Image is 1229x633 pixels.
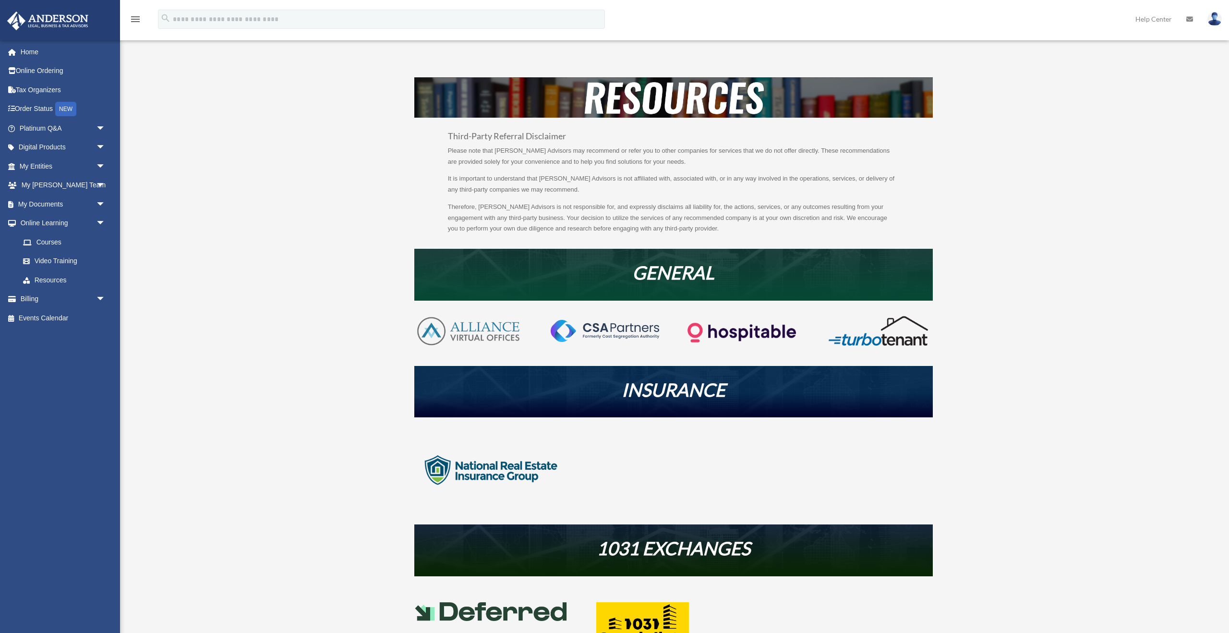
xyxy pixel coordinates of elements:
[7,42,120,61] a: Home
[96,290,115,309] span: arrow_drop_down
[7,176,120,195] a: My [PERSON_NAME] Teamarrow_drop_down
[4,12,91,30] img: Anderson Advisors Platinum Portal
[687,315,795,350] img: Logo-transparent-dark
[13,270,115,290] a: Resources
[96,138,115,158] span: arrow_drop_down
[160,13,171,24] i: search
[448,202,899,234] p: Therefore, [PERSON_NAME] Advisors is not responsible for, and expressly disclaims all liability f...
[414,602,568,621] img: Deferred
[448,146,899,174] p: Please note that [PERSON_NAME] Advisors may recommend or refer you to other companies for service...
[7,61,120,81] a: Online Ordering
[414,77,933,118] img: resources-header
[7,99,120,119] a: Order StatusNEW
[96,176,115,195] span: arrow_drop_down
[96,157,115,176] span: arrow_drop_down
[13,232,120,252] a: Courses
[448,132,899,146] h3: Third-Party Referral Disclaimer
[7,157,120,176] a: My Entitiesarrow_drop_down
[7,290,120,309] a: Billingarrow_drop_down
[597,537,750,559] em: 1031 EXCHANGES
[7,138,120,157] a: Digital Productsarrow_drop_down
[824,315,932,347] img: turbotenant
[414,614,568,627] a: Deferred
[7,119,120,138] a: Platinum Q&Aarrow_drop_down
[7,80,120,99] a: Tax Organizers
[96,119,115,138] span: arrow_drop_down
[96,195,115,214] span: arrow_drop_down
[96,214,115,233] span: arrow_drop_down
[448,173,899,202] p: It is important to understand that [PERSON_NAME] Advisors is not affiliated with, associated with...
[7,195,120,214] a: My Documentsarrow_drop_down
[130,17,141,25] a: menu
[130,13,141,25] i: menu
[551,320,659,342] img: CSA-partners-Formerly-Cost-Segregation-Authority
[55,102,76,116] div: NEW
[7,214,120,233] a: Online Learningarrow_drop_down
[414,315,522,348] img: AVO-logo-1-color
[622,378,725,401] em: INSURANCE
[414,432,568,509] img: logo-nreig
[1207,12,1222,26] img: User Pic
[13,252,120,271] a: Video Training
[7,308,120,328] a: Events Calendar
[632,261,714,283] em: GENERAL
